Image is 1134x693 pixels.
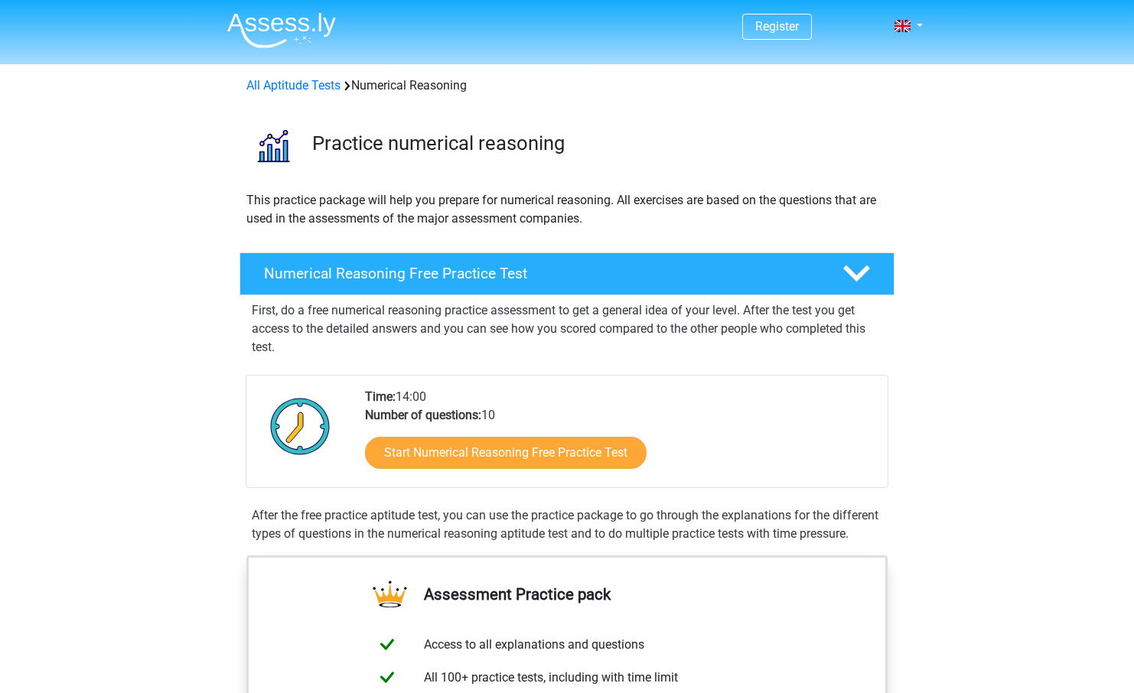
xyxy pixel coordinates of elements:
div: 14:00 10 [354,388,887,487]
b: Number of questions: [365,408,481,422]
img: Assessly [227,12,336,48]
p: This practice package will help you prepare for numerical reasoning. All exercises are based on t... [246,191,888,228]
div: After the free practice aptitude test, you can use the practice package to go through the explana... [246,506,888,543]
a: Numerical Reasoning Free Practice Test [233,252,901,295]
a: All Aptitude Tests [246,78,341,93]
img: Clock [262,388,339,464]
h4: Numerical Reasoning Free Practice Test [264,265,818,282]
div: Numerical Reasoning [240,76,894,95]
a: Register [755,19,799,34]
a: Start Numerical Reasoning Free Practice Test [365,437,647,469]
img: numerical reasoning [240,113,305,178]
b: Time: [365,389,396,404]
h3: Practice numerical reasoning [312,132,882,155]
p: First, do a free numerical reasoning practice assessment to get a general idea of your level. Aft... [252,301,882,356]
